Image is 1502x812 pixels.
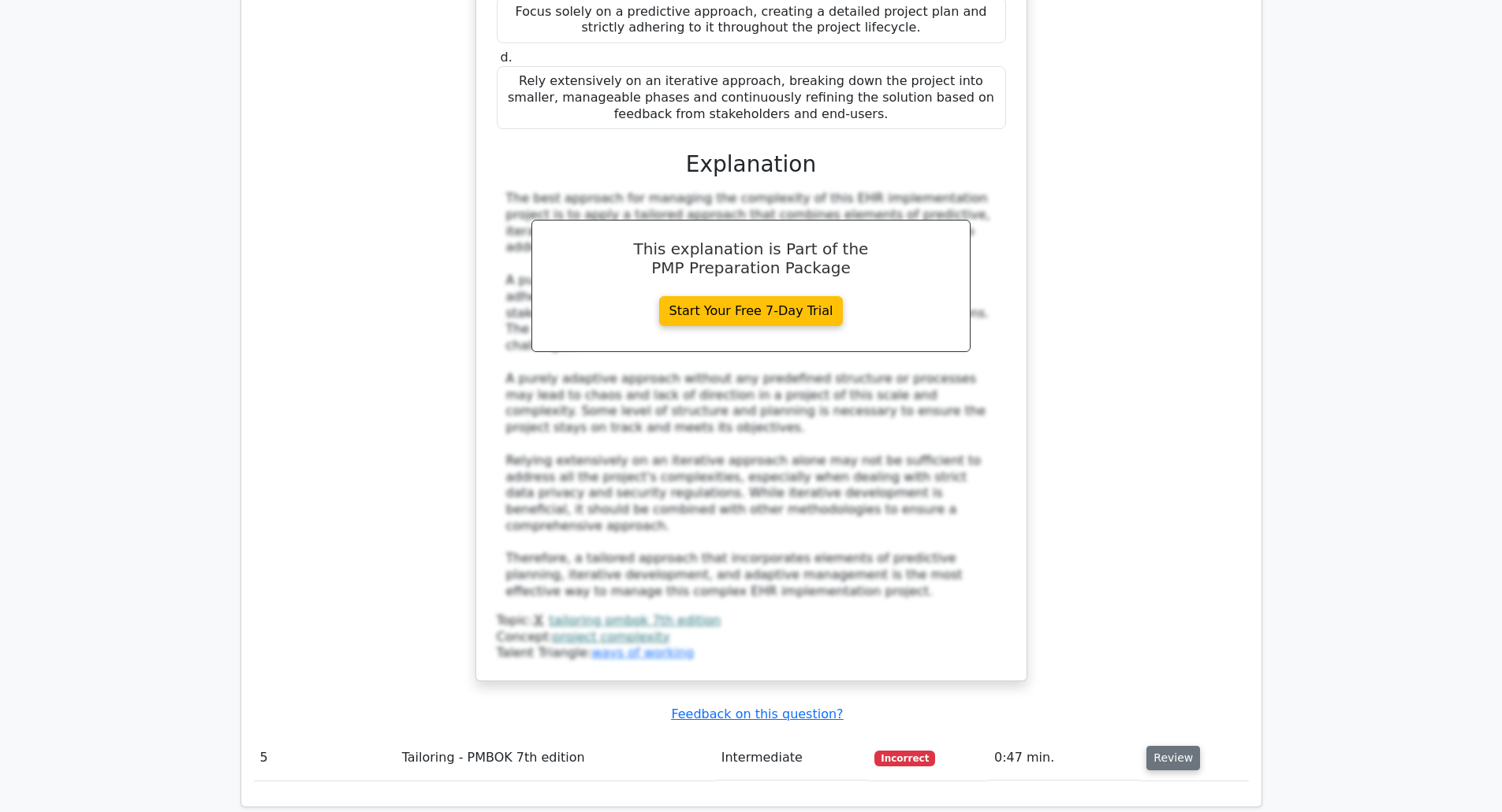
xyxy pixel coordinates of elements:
h3: Explanation [506,151,997,178]
td: Tailoring - PMBOK 7th edition [396,736,715,780]
td: Intermediate [715,736,869,780]
a: project complexity [553,629,670,644]
td: 5 [254,736,396,780]
div: Topic: [497,613,1006,629]
div: Concept: [497,629,1006,646]
div: Rely extensively on an iterative approach, breaking down the project into smaller, manageable pha... [497,66,1006,129]
div: The best approach for managing the complexity of this EHR implementation project is to apply a ta... [506,191,997,600]
a: tailoring pmbok 7th edition [549,613,721,628]
a: ways of working [591,645,694,660]
a: Feedback on this question? [671,706,843,721]
span: d. [501,50,512,65]
button: Review [1146,746,1200,770]
div: Talent Triangle: [497,613,1006,662]
td: 0:47 min. [988,736,1140,780]
a: Start Your Free 7-Day Trial [659,296,844,326]
span: Incorrect [874,751,935,766]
